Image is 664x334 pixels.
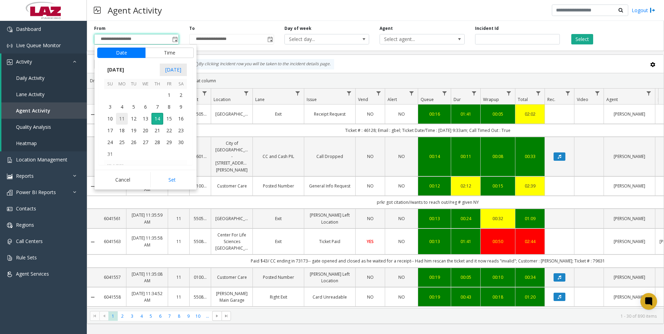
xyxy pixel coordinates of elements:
td: Sunday, August 24, 2025 [104,136,116,148]
a: Posted Number [257,274,300,281]
a: NO [389,111,414,117]
span: 28 [151,136,163,148]
span: Regions [16,222,34,228]
a: 11 [172,274,185,281]
a: Daily Activity [1,70,87,86]
button: Cancel [97,172,148,187]
span: 12 [128,113,140,125]
span: 8 [163,101,175,113]
a: 00:24 [455,215,476,222]
a: 6041561 [102,215,122,222]
img: 'icon' [7,272,13,277]
td: Tuesday, August 12, 2025 [128,113,140,125]
a: 060130 [194,153,207,160]
td: Sunday, August 3, 2025 [104,101,116,113]
span: 3 [104,101,116,113]
span: 9 [175,101,187,113]
a: Wrapup Filter Menu [504,89,514,98]
div: 00:12 [422,183,447,189]
td: Saturday, August 9, 2025 [175,101,187,113]
span: Activity [16,58,32,65]
a: [DATE] 11:34:52 AM [131,290,164,303]
div: 00:16 [422,111,447,117]
span: Page 4 [137,311,146,321]
span: Vend [358,97,368,102]
span: 29 [163,136,175,148]
a: 02:44 [520,238,540,245]
td: Wednesday, August 13, 2025 [140,113,151,125]
a: Collapse Details [87,184,98,189]
a: [GEOGRAPHIC_DATA] [215,215,248,222]
div: 00:13 [422,238,447,245]
a: [PERSON_NAME] [608,153,651,160]
th: Su [104,79,116,90]
span: Live Queue Monitor [16,42,61,49]
td: Friday, August 1, 2025 [163,89,175,101]
label: To [189,25,195,32]
span: Go to the last page [224,313,229,319]
a: 010016 [194,274,207,281]
span: Alert [388,97,397,102]
a: Logout [632,7,655,14]
button: Select [571,34,593,44]
td: Sunday, August 10, 2025 [104,113,116,125]
a: Alert Filter Menu [407,89,416,98]
span: 31 [104,148,116,160]
a: 6041557 [102,274,122,281]
span: 30 [175,136,187,148]
label: Day of week [284,25,312,32]
span: Go to the last page [222,311,231,321]
a: 550570 [194,215,207,222]
span: Location Management [16,156,67,163]
a: Exit [257,238,300,245]
div: 00:10 [485,274,511,281]
a: 11 [172,294,185,300]
a: 02:02 [520,111,540,117]
img: 'icon' [7,239,13,244]
span: Agent [606,97,618,102]
a: 6041558 [102,294,122,300]
img: 'icon' [7,27,13,32]
a: Customer Care [215,183,248,189]
div: 00:05 [455,274,476,281]
a: General Info Request [308,183,351,189]
a: Lot Filter Menu [200,89,209,98]
span: Rec. [547,97,555,102]
img: 'icon' [7,157,13,163]
a: Receipt Request [308,111,351,117]
img: 'icon' [7,59,13,65]
img: pageIcon [94,2,101,19]
span: Page 6 [156,311,165,321]
td: Sunday, August 17, 2025 [104,125,116,136]
span: NO [367,294,374,300]
a: [PERSON_NAME] [608,183,651,189]
a: 01:41 [455,111,476,117]
div: 00:33 [520,153,540,160]
span: Rule Sets [16,254,37,261]
span: 18 [116,125,128,136]
td: Tuesday, August 26, 2025 [128,136,140,148]
div: 01:41 [455,238,476,245]
a: Agent Activity [1,102,87,119]
span: YES [367,239,374,244]
th: Th [151,79,163,90]
td: Saturday, August 30, 2025 [175,136,187,148]
a: NO [360,183,381,189]
img: 'icon' [7,43,13,49]
a: 00:50 [485,238,511,245]
a: 550809 [194,238,207,245]
img: 'icon' [7,255,13,261]
td: Tuesday, August 5, 2025 [128,101,140,113]
a: Heatmap [1,135,87,151]
a: Dur Filter Menu [470,89,479,98]
td: Monday, August 18, 2025 [116,125,128,136]
span: 1 [163,89,175,101]
span: 16 [175,113,187,125]
a: [GEOGRAPHIC_DATA] [215,111,248,117]
td: Thursday, August 28, 2025 [151,136,163,148]
div: 00:14 [422,153,447,160]
img: 'icon' [7,174,13,179]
